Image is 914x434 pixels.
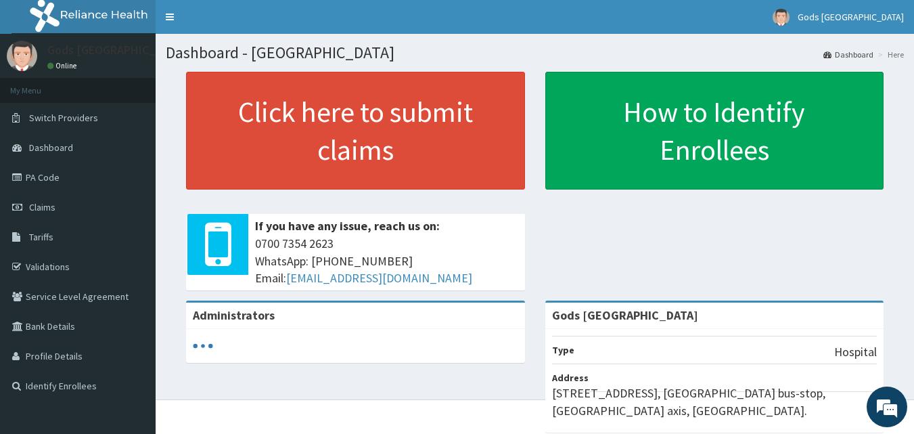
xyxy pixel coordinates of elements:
h1: Dashboard - [GEOGRAPHIC_DATA] [166,44,904,62]
span: Claims [29,201,55,213]
svg: audio-loading [193,336,213,356]
a: Dashboard [823,49,873,60]
a: Click here to submit claims [186,72,525,190]
p: Gods [GEOGRAPHIC_DATA] [47,44,188,56]
p: Hospital [834,343,877,361]
a: How to Identify Enrollees [545,72,884,190]
b: Address [552,372,589,384]
a: Online [47,61,80,70]
p: [STREET_ADDRESS], [GEOGRAPHIC_DATA] bus-stop, [GEOGRAPHIC_DATA] axis, [GEOGRAPHIC_DATA]. [552,385,877,419]
strong: Gods [GEOGRAPHIC_DATA] [552,307,698,323]
li: Here [875,49,904,60]
img: User Image [773,9,790,26]
span: 0700 7354 2623 WhatsApp: [PHONE_NUMBER] Email: [255,235,518,287]
span: Gods [GEOGRAPHIC_DATA] [798,11,904,23]
b: Administrators [193,307,275,323]
span: Dashboard [29,142,73,154]
span: Switch Providers [29,112,98,124]
img: User Image [7,41,37,71]
a: [EMAIL_ADDRESS][DOMAIN_NAME] [286,270,472,286]
span: Tariffs [29,231,53,243]
b: If you have any issue, reach us on: [255,218,440,234]
b: Type [552,344,574,356]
